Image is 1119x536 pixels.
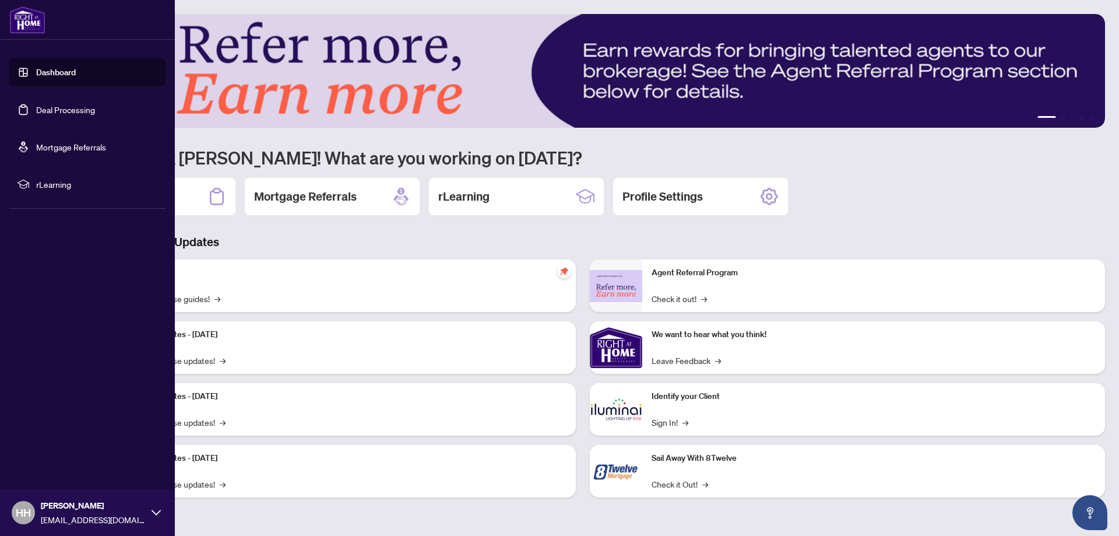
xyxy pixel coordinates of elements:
p: We want to hear what you think! [652,328,1096,341]
a: Mortgage Referrals [36,142,106,152]
button: 3 [1070,116,1075,121]
a: Check it Out!→ [652,478,708,491]
span: [EMAIL_ADDRESS][DOMAIN_NAME] [41,513,146,526]
a: Sign In!→ [652,416,688,429]
h3: Brokerage & Industry Updates [61,234,1105,250]
span: → [682,416,688,429]
h1: Welcome back [PERSON_NAME]! What are you working on [DATE]? [61,146,1105,169]
p: Identify your Client [652,390,1096,403]
h2: rLearning [438,188,490,205]
button: 2 [1061,116,1065,121]
span: → [220,478,226,491]
span: → [702,478,708,491]
p: Self-Help [122,267,566,279]
a: Check it out!→ [652,292,707,305]
a: Leave Feedback→ [652,354,721,367]
img: logo [9,6,45,34]
a: Dashboard [36,67,76,78]
p: Agent Referral Program [652,267,1096,279]
button: 5 [1089,116,1093,121]
span: → [220,354,226,367]
button: 1 [1037,116,1056,121]
img: Sail Away With 8Twelve [590,445,642,498]
span: → [701,292,707,305]
button: 4 [1079,116,1084,121]
a: Deal Processing [36,104,95,115]
p: Platform Updates - [DATE] [122,390,566,403]
img: Identify your Client [590,383,642,436]
span: pushpin [557,264,571,278]
span: rLearning [36,178,157,191]
h2: Mortgage Referrals [254,188,357,205]
p: Platform Updates - [DATE] [122,328,566,341]
button: Open asap [1072,495,1107,530]
h2: Profile Settings [622,188,703,205]
img: We want to hear what you think! [590,321,642,374]
span: [PERSON_NAME] [41,499,146,512]
span: → [715,354,721,367]
p: Sail Away With 8Twelve [652,452,1096,465]
span: → [214,292,220,305]
span: HH [16,505,31,521]
p: Platform Updates - [DATE] [122,452,566,465]
img: Agent Referral Program [590,270,642,302]
span: → [220,416,226,429]
img: Slide 0 [61,14,1105,128]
